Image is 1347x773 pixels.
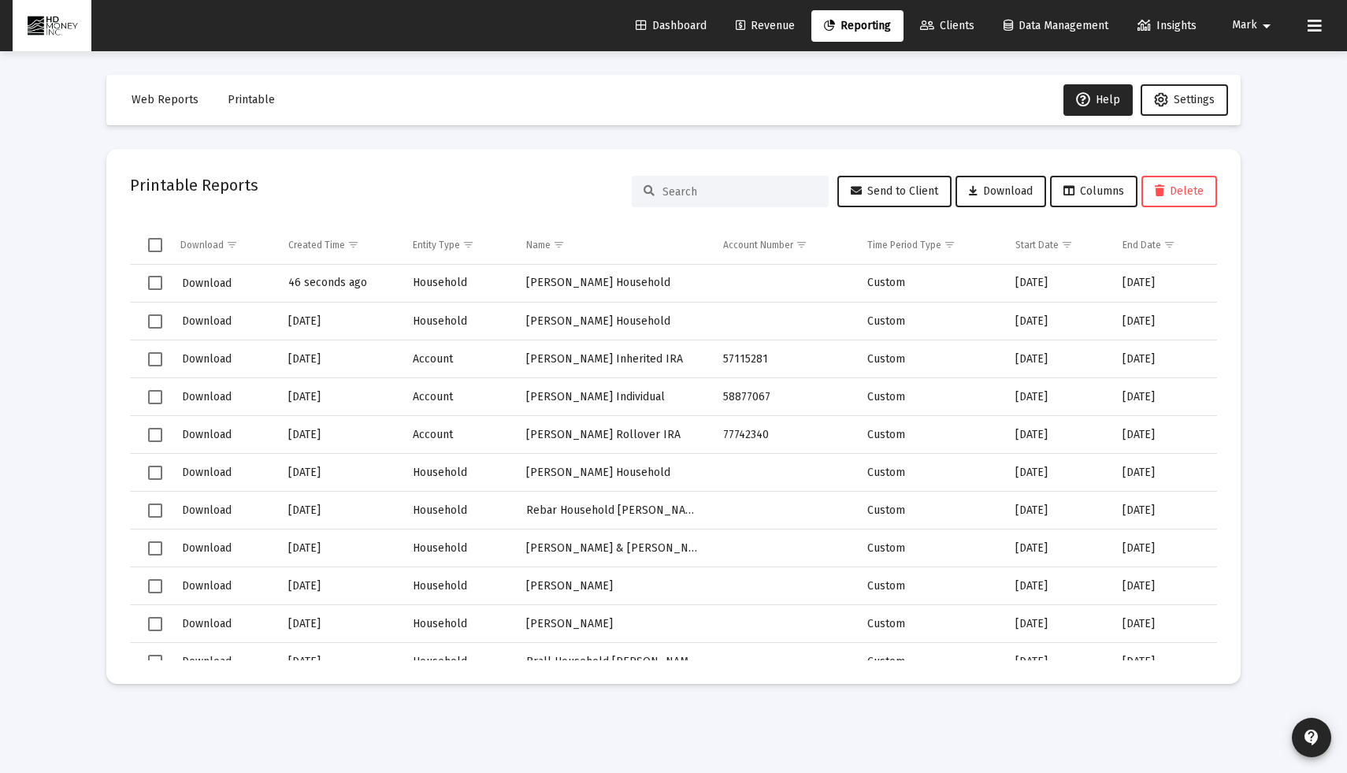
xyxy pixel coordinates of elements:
[169,226,277,264] td: Column Download
[515,378,712,416] td: [PERSON_NAME] Individual
[402,454,515,492] td: Household
[1111,226,1217,264] td: Column End Date
[856,265,1004,303] td: Custom
[277,416,403,454] td: [DATE]
[856,340,1004,378] td: Custom
[723,239,793,251] div: Account Number
[1063,84,1133,116] button: Help
[119,84,211,116] button: Web Reports
[515,340,712,378] td: [PERSON_NAME] Inherited IRA
[515,303,712,340] td: [PERSON_NAME] Household
[182,617,232,630] span: Download
[277,303,403,340] td: [DATE]
[148,390,162,404] div: Select row
[1050,176,1137,207] button: Columns
[182,352,232,366] span: Download
[277,265,403,303] td: 46 seconds ago
[182,314,232,328] span: Download
[1213,9,1295,41] button: Mark
[1122,239,1161,251] div: End Date
[837,176,952,207] button: Send to Client
[1004,340,1112,378] td: [DATE]
[1004,303,1112,340] td: [DATE]
[856,303,1004,340] td: Custom
[1111,416,1217,454] td: [DATE]
[636,19,707,32] span: Dashboard
[723,10,807,42] a: Revenue
[402,492,515,530] td: Household
[182,541,232,555] span: Download
[182,579,232,593] span: Download
[277,454,403,492] td: [DATE]
[277,340,403,378] td: [DATE]
[148,617,162,631] div: Select row
[1111,454,1217,492] td: [DATE]
[1111,340,1217,378] td: [DATE]
[1111,303,1217,340] td: [DATE]
[1232,19,1257,32] span: Mark
[856,454,1004,492] td: Custom
[623,10,719,42] a: Dashboard
[182,390,232,403] span: Download
[24,10,80,42] img: Dashboard
[712,340,856,378] td: 57115281
[402,226,515,264] td: Column Entity Type
[856,226,1004,264] td: Column Time Period Type
[956,176,1046,207] button: Download
[526,239,551,251] div: Name
[132,93,199,106] span: Web Reports
[736,19,795,32] span: Revenue
[1137,19,1197,32] span: Insights
[402,378,515,416] td: Account
[824,19,891,32] span: Reporting
[1004,226,1112,264] td: Column Start Date
[1111,643,1217,681] td: [DATE]
[413,239,460,251] div: Entity Type
[515,605,712,643] td: [PERSON_NAME]
[1004,492,1112,530] td: [DATE]
[182,504,232,517] span: Download
[856,530,1004,567] td: Custom
[462,239,474,251] span: Show filter options for column 'Entity Type'
[148,655,162,669] div: Select row
[920,19,974,32] span: Clients
[180,347,233,370] button: Download
[402,643,515,681] td: Household
[1111,265,1217,303] td: [DATE]
[515,530,712,567] td: [PERSON_NAME] & [PERSON_NAME]
[402,605,515,643] td: Household
[712,378,856,416] td: 58877067
[130,226,1217,660] div: Data grid
[1111,492,1217,530] td: [DATE]
[856,492,1004,530] td: Custom
[180,612,233,635] button: Download
[277,643,403,681] td: [DATE]
[180,310,233,333] button: Download
[1302,728,1321,747] mat-icon: contact_support
[402,265,515,303] td: Household
[180,650,233,673] button: Download
[1076,93,1120,106] span: Help
[182,655,232,668] span: Download
[712,416,856,454] td: 77742340
[130,173,258,198] h2: Printable Reports
[856,416,1004,454] td: Custom
[180,272,233,295] button: Download
[1004,19,1108,32] span: Data Management
[1111,530,1217,567] td: [DATE]
[277,605,403,643] td: [DATE]
[1111,605,1217,643] td: [DATE]
[1061,239,1073,251] span: Show filter options for column 'Start Date'
[228,93,275,106] span: Printable
[1257,10,1276,42] mat-icon: arrow_drop_down
[182,277,232,290] span: Download
[796,239,807,251] span: Show filter options for column 'Account Number'
[1004,265,1112,303] td: [DATE]
[148,466,162,480] div: Select row
[851,184,938,198] span: Send to Client
[515,226,712,264] td: Column Name
[553,239,565,251] span: Show filter options for column 'Name'
[148,504,162,518] div: Select row
[148,238,162,252] div: Select all
[402,530,515,567] td: Household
